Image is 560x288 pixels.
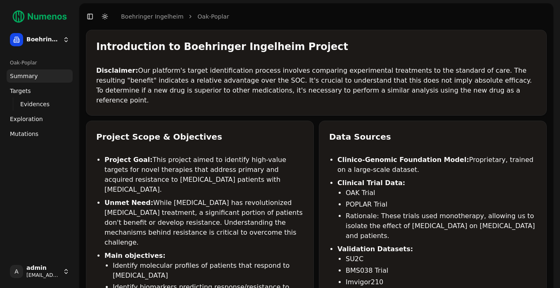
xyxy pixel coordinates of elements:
[26,36,59,43] span: Boehringer Ingelheim
[346,277,536,287] li: Imvigor210
[10,87,31,95] span: Targets
[26,264,59,272] span: admin
[346,188,536,198] li: OAK Trial
[104,252,166,259] strong: Main objectives:
[96,131,304,143] div: Project Scope & Objectives
[337,179,405,187] strong: Clinical Trial Data:
[96,66,536,105] p: Our platform's target identification process involves comparing experimental treatments to the st...
[10,115,43,123] span: Exploration
[346,254,536,264] li: SU2C
[121,12,229,21] nav: breadcrumb
[113,261,304,281] li: Identify molecular profiles of patients that respond to [MEDICAL_DATA]
[346,200,536,209] li: POPLAR Trial
[7,112,73,126] a: Exploration
[104,198,304,248] li: While [MEDICAL_DATA] has revolutionized [MEDICAL_DATA] treatment, a significant portion of patien...
[337,155,536,175] li: Proprietary, trained on a large-scale dataset.
[104,155,304,195] li: This project aimed to identify high-value targets for novel therapies that address primary and ac...
[121,12,183,21] a: Boehringer Ingelheim
[96,40,536,53] div: Introduction to Boehringer Ingelheim Project
[7,7,73,26] img: Numenos
[346,211,536,241] li: Rationale: These trials used monotherapy, allowing us to isolate the effect of [MEDICAL_DATA] on ...
[346,266,536,276] li: BMS038 Trial
[7,262,73,281] button: Aadmin[EMAIL_ADDRESS]
[7,127,73,140] a: Mutations
[7,84,73,98] a: Targets
[197,12,229,21] a: Oak-Poplar
[84,11,96,22] button: Toggle Sidebar
[104,156,152,164] strong: Project Goal:
[337,245,413,253] strong: Validation Datasets:
[7,56,73,69] div: Oak-Poplar
[104,199,153,207] strong: Unmet Need:
[17,98,63,110] a: Evidences
[96,67,138,74] strong: Disclaimer:
[10,72,38,80] span: Summary
[7,30,73,50] button: Boehringer Ingelheim
[10,265,23,278] span: A
[10,130,38,138] span: Mutations
[26,272,59,278] span: [EMAIL_ADDRESS]
[337,156,469,164] strong: Clinico-Genomic Foundation Model:
[20,100,50,108] span: Evidences
[99,11,111,22] button: Toggle Dark Mode
[7,69,73,83] a: Summary
[329,131,536,143] div: Data Sources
